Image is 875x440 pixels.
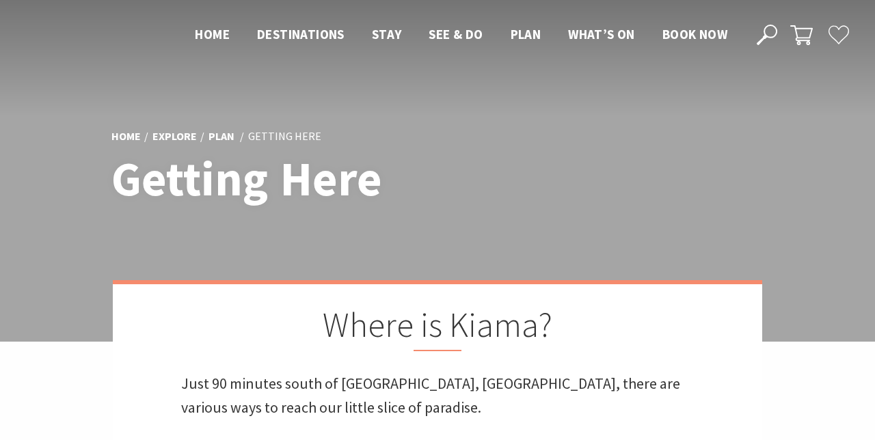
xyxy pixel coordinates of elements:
h2: Where is Kiama? [181,305,694,351]
span: Destinations [257,26,345,42]
span: Home [195,26,230,42]
span: What’s On [568,26,635,42]
h1: Getting Here [111,152,498,205]
span: Stay [372,26,402,42]
p: Just 90 minutes south of [GEOGRAPHIC_DATA], [GEOGRAPHIC_DATA], there are various ways to reach ou... [181,372,694,420]
span: See & Do [429,26,483,42]
a: Home [111,129,141,144]
a: Plan [208,129,234,144]
a: Explore [152,129,197,144]
span: Plan [511,26,541,42]
nav: Main Menu [181,24,741,46]
span: Book now [662,26,727,42]
li: Getting Here [248,128,321,146]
